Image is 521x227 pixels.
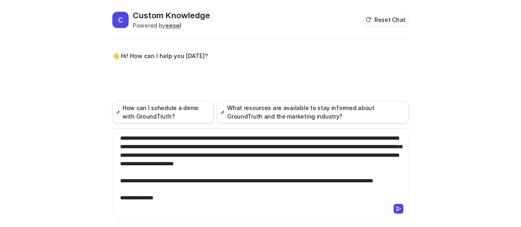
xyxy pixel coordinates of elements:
button: How can I schedule a demo with GroundTruth? [112,101,214,123]
p: 👋 Hi! How can I help you [DATE]? [112,51,208,61]
div: Powered by [133,21,210,30]
b: eesel [165,22,181,29]
h2: Custom Knowledge [133,10,210,21]
button: Reset Chat [363,14,409,26]
button: What resources are available to stay informed about GroundTruth and the marketing industry? [217,101,409,123]
span: C [112,12,129,28]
